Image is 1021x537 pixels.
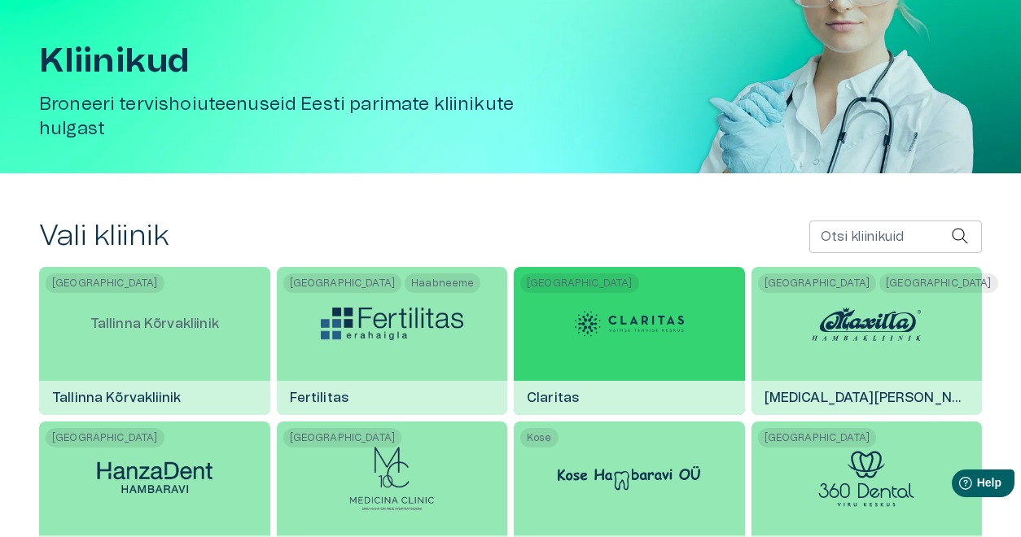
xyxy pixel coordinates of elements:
img: Fertilitas logo [321,308,463,340]
h1: Kliinikud [39,42,567,80]
img: Maxilla Hambakliinik logo [805,299,927,348]
p: Tallinna Kõrvakliinik [77,301,232,347]
span: [GEOGRAPHIC_DATA] [879,273,998,293]
span: [GEOGRAPHIC_DATA] [283,273,402,293]
h6: Claritas [514,376,592,420]
a: [GEOGRAPHIC_DATA]Tallinna KõrvakliinikTallinna Kõrvakliinik [39,267,270,415]
iframe: Help widget launcher [894,463,1021,509]
h2: Vali kliinik [39,219,169,254]
img: Medicina Clinic logo [348,446,435,511]
h6: Tallinna Kõrvakliinik [39,376,194,420]
span: Kose [520,428,559,447]
span: [GEOGRAPHIC_DATA] [758,273,877,293]
span: [GEOGRAPHIC_DATA] [283,428,402,447]
h6: [MEDICAL_DATA][PERSON_NAME] [752,376,983,420]
a: [GEOGRAPHIC_DATA]HaabneemeFertilitas logoFertilitas [277,267,508,415]
span: [GEOGRAPHIC_DATA] [46,273,164,293]
img: HanzaDent logo [83,456,226,501]
span: [GEOGRAPHIC_DATA] [758,428,877,447]
a: [GEOGRAPHIC_DATA][GEOGRAPHIC_DATA]Maxilla Hambakliinik logo[MEDICAL_DATA][PERSON_NAME] [752,267,983,415]
img: Claritas logo [568,299,690,348]
img: Kose Hambaravi logo [558,466,700,491]
h6: Fertilitas [277,376,362,420]
span: Haabneeme [405,273,480,293]
a: [GEOGRAPHIC_DATA]Claritas logoClaritas [514,267,745,415]
span: [GEOGRAPHIC_DATA] [520,273,639,293]
span: [GEOGRAPHIC_DATA] [46,428,164,447]
h5: Broneeri tervishoiuteenuseid Eesti parimate kliinikute hulgast [39,93,567,141]
img: 360 Dental logo [818,451,914,507]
